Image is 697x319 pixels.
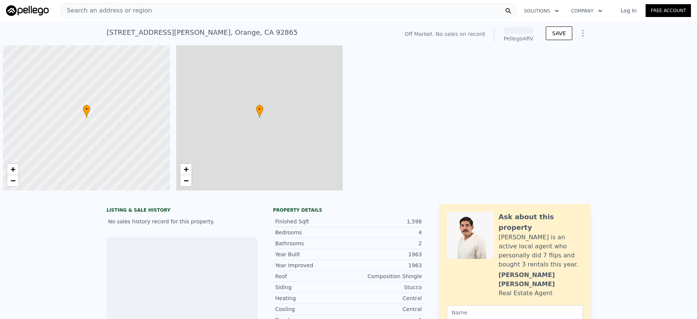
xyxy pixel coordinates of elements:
span: − [183,176,188,185]
div: No sales history record for this property. [107,215,258,228]
div: 1963 [348,251,422,258]
div: 4 [348,229,422,236]
div: Property details [273,207,424,213]
div: 1,598 [348,218,422,225]
div: Ask about this property [499,212,583,233]
div: [STREET_ADDRESS][PERSON_NAME] , Orange , CA 92865 [107,27,297,38]
span: Search an address or region [61,6,152,15]
button: Solutions [518,4,565,18]
span: + [183,164,188,174]
a: Zoom out [180,175,192,186]
div: [PERSON_NAME] is an active local agent who personally did 7 flips and bought 3 rentals this year. [499,233,583,269]
button: Company [565,4,609,18]
div: Stucco [348,283,422,291]
div: Year Built [275,251,348,258]
span: • [83,106,90,113]
div: Cooling [275,305,348,313]
div: Year Improved [275,262,348,269]
div: Bathrooms [275,240,348,247]
div: 2 [348,240,422,247]
div: [PERSON_NAME] [PERSON_NAME] [499,271,583,289]
div: • [256,105,263,118]
div: Bedrooms [275,229,348,236]
a: Zoom in [7,164,19,175]
div: • [83,105,90,118]
span: − [11,176,15,185]
div: 1963 [348,262,422,269]
a: Zoom out [7,175,19,186]
div: Siding [275,283,348,291]
img: Pellego [6,5,49,16]
div: Roof [275,273,348,280]
div: Central [348,305,422,313]
span: • [256,106,263,113]
a: Log In [612,7,646,14]
div: LISTING & SALE HISTORY [107,207,258,215]
a: Zoom in [180,164,192,175]
button: SAVE [546,26,572,40]
div: Composition Shingle [348,273,422,280]
div: Pellego ARV [503,35,534,42]
div: Central [348,294,422,302]
span: + [11,164,15,174]
div: Real Estate Agent [499,289,553,298]
div: Heating [275,294,348,302]
a: Free Account [646,4,691,17]
button: Show Options [575,26,590,41]
div: Off Market. No sales on record [404,30,485,38]
div: Finished Sqft [275,218,348,225]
